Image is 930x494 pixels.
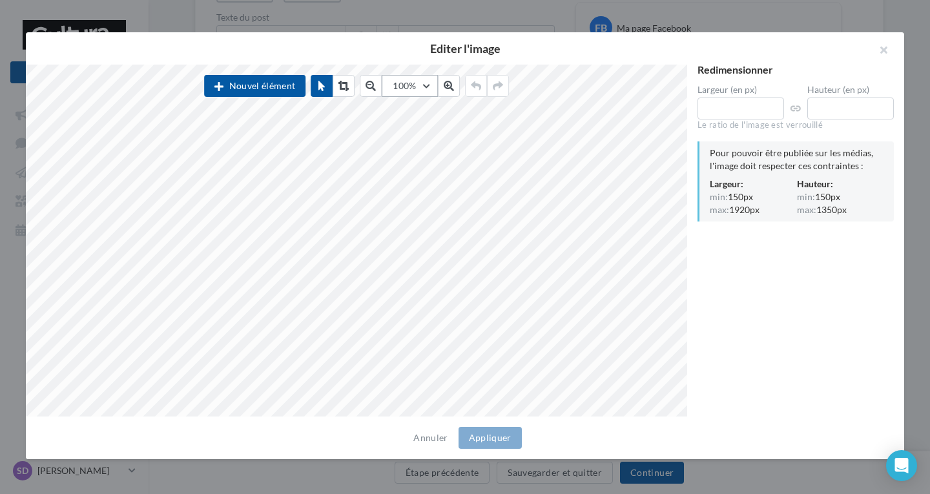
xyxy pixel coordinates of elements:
div: Le ratio de l'image est verrouillé [697,119,894,131]
button: 100% [382,75,437,97]
label: Largeur (en px) [697,85,784,94]
div: Open Intercom Messenger [886,450,917,481]
label: Hauteur (en px) [807,85,894,94]
div: Redimensionner [697,65,894,75]
span: max: [797,205,816,214]
button: Nouvel élément [204,75,305,97]
div: Pour pouvoir être publiée sur les médias, l'image doit respecter ces contraintes : [710,147,883,172]
div: 1350px [797,203,884,216]
div: Largeur: [710,178,797,190]
span: max: [710,205,729,214]
div: 1920px [710,203,797,216]
h2: Editer l'image [46,43,883,54]
button: Annuler [408,430,453,446]
div: Hauteur: [797,178,884,190]
button: Appliquer [459,427,522,449]
div: 150px [710,190,797,203]
span: min: [797,192,815,201]
span: min: [710,192,728,201]
div: 150px [797,190,884,203]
